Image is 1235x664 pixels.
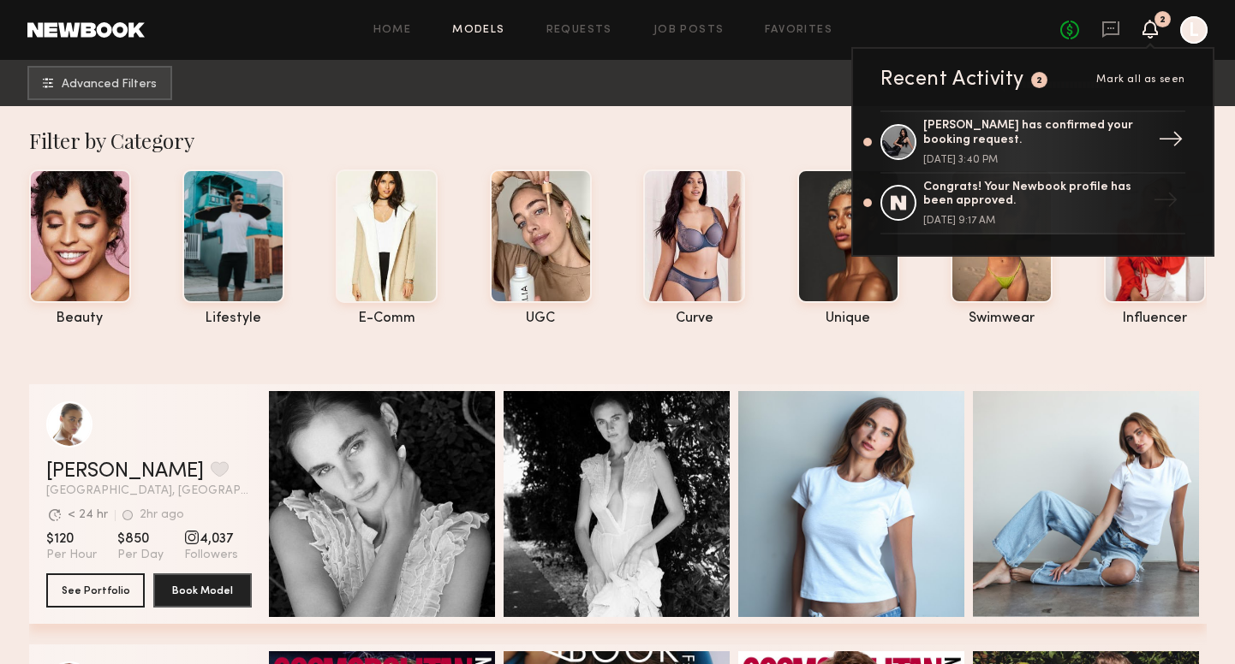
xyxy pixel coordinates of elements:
span: $850 [117,531,164,548]
div: unique [797,311,899,326]
div: → [1146,181,1185,225]
span: Followers [184,548,238,563]
span: 4,037 [184,531,238,548]
div: influencer [1104,311,1206,326]
button: Book Model [153,573,252,608]
span: [GEOGRAPHIC_DATA], [GEOGRAPHIC_DATA] [46,485,252,497]
div: 2 [1160,15,1166,25]
a: Requests [546,25,612,36]
div: 2 [1036,76,1043,86]
div: swimwear [951,311,1053,326]
div: UGC [490,311,592,326]
div: < 24 hr [68,509,108,521]
span: $120 [46,531,97,548]
div: Filter by Category [29,127,1207,154]
a: [PERSON_NAME] has confirmed your booking request.[DATE] 3:40 PM→ [880,110,1185,174]
a: [PERSON_NAME] [46,461,204,482]
div: → [1151,120,1190,164]
div: curve [643,311,745,326]
button: Advanced Filters [27,66,172,100]
span: Advanced Filters [62,79,157,91]
div: lifestyle [182,311,284,326]
div: beauty [29,311,131,326]
a: Job Posts [653,25,725,36]
div: Congrats! Your Newbook profile has been approved. [923,181,1146,210]
span: Per Hour [46,548,97,563]
div: e-comm [336,311,438,326]
span: Mark all as seen [1096,74,1185,85]
div: [PERSON_NAME] has confirmed your booking request. [923,119,1146,148]
div: [DATE] 3:40 PM [923,155,1146,165]
a: L [1180,16,1208,44]
a: Congrats! Your Newbook profile has been approved.[DATE] 9:17 AM→ [880,174,1185,235]
div: Recent Activity [880,69,1024,90]
a: Favorites [765,25,832,36]
span: Per Day [117,548,164,563]
a: Home [373,25,412,36]
div: [DATE] 9:17 AM [923,216,1146,226]
div: 2hr ago [140,509,184,521]
button: See Portfolio [46,573,145,608]
a: Models [452,25,504,36]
